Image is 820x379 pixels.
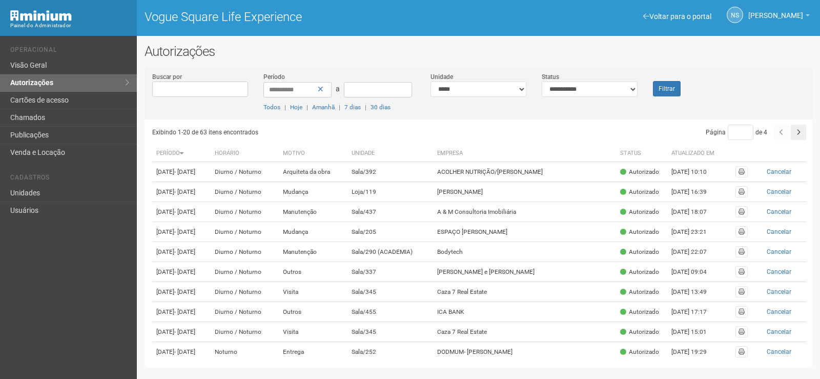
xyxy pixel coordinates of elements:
[433,145,616,162] th: Empresa
[667,262,724,282] td: [DATE] 09:04
[339,104,340,111] span: |
[667,162,724,182] td: [DATE] 10:10
[211,182,279,202] td: Diurno / Noturno
[756,246,802,257] button: Cancelar
[211,282,279,302] td: Diurno / Noturno
[620,188,659,196] div: Autorizado
[279,162,347,182] td: Arquiteta da obra
[211,322,279,342] td: Diurno / Noturno
[620,168,659,176] div: Autorizado
[152,282,211,302] td: [DATE]
[347,322,434,342] td: Sala/345
[174,288,195,295] span: - [DATE]
[667,242,724,262] td: [DATE] 22:07
[620,228,659,236] div: Autorizado
[279,242,347,262] td: Manutenção
[433,302,616,322] td: ICA BANK
[152,182,211,202] td: [DATE]
[211,145,279,162] th: Horário
[756,226,802,237] button: Cancelar
[211,222,279,242] td: Diurno / Noturno
[706,129,767,136] span: Página de 4
[145,10,471,24] h1: Vogue Square Life Experience
[371,104,391,111] a: 30 dias
[620,248,659,256] div: Autorizado
[263,104,280,111] a: Todos
[433,202,616,222] td: A & M Consultoria Imobiliária
[347,262,434,282] td: Sala/337
[10,21,129,30] div: Painel do Administrador
[616,145,667,162] th: Status
[145,44,812,59] h2: Autorizações
[347,242,434,262] td: Sala/290 (ACADEMIA)
[667,302,724,322] td: [DATE] 17:17
[643,12,711,21] a: Voltar para o portal
[756,166,802,177] button: Cancelar
[279,282,347,302] td: Visita
[279,302,347,322] td: Outros
[306,104,308,111] span: |
[347,145,434,162] th: Unidade
[152,145,211,162] th: Período
[433,322,616,342] td: Caza 7 Real Estate
[152,342,211,362] td: [DATE]
[174,248,195,255] span: - [DATE]
[433,242,616,262] td: Bodytech
[433,162,616,182] td: ACOLHER NUTRIÇÃO/[PERSON_NAME]
[756,346,802,357] button: Cancelar
[174,308,195,315] span: - [DATE]
[433,222,616,242] td: ESPAÇO [PERSON_NAME]
[279,262,347,282] td: Outros
[347,282,434,302] td: Sala/345
[152,322,211,342] td: [DATE]
[152,242,211,262] td: [DATE]
[347,202,434,222] td: Sala/437
[279,342,347,362] td: Entrega
[667,145,724,162] th: Atualizado em
[312,104,335,111] a: Amanhã
[152,162,211,182] td: [DATE]
[279,145,347,162] th: Motivo
[620,328,659,336] div: Autorizado
[174,348,195,355] span: - [DATE]
[211,262,279,282] td: Diurno / Noturno
[756,266,802,277] button: Cancelar
[279,202,347,222] td: Manutenção
[152,125,480,140] div: Exibindo 1-20 de 63 itens encontrados
[174,168,195,175] span: - [DATE]
[433,282,616,302] td: Caza 7 Real Estate
[727,7,743,23] a: NS
[10,10,72,21] img: Minium
[653,81,681,96] button: Filtrar
[430,72,453,82] label: Unidade
[433,262,616,282] td: [PERSON_NAME] e [PERSON_NAME]
[347,222,434,242] td: Sala/205
[211,342,279,362] td: Noturno
[667,282,724,302] td: [DATE] 13:49
[211,302,279,322] td: Diurno / Noturno
[667,322,724,342] td: [DATE] 15:01
[174,208,195,215] span: - [DATE]
[10,46,129,57] li: Operacional
[263,72,285,82] label: Período
[756,326,802,337] button: Cancelar
[284,104,286,111] span: |
[756,286,802,297] button: Cancelar
[279,182,347,202] td: Mudança
[667,202,724,222] td: [DATE] 18:07
[748,13,810,21] a: [PERSON_NAME]
[174,268,195,275] span: - [DATE]
[667,342,724,362] td: [DATE] 19:29
[756,186,802,197] button: Cancelar
[667,182,724,202] td: [DATE] 16:39
[365,104,366,111] span: |
[174,228,195,235] span: - [DATE]
[152,302,211,322] td: [DATE]
[347,342,434,362] td: Sala/252
[620,308,659,316] div: Autorizado
[433,182,616,202] td: [PERSON_NAME]
[174,328,195,335] span: - [DATE]
[620,268,659,276] div: Autorizado
[211,162,279,182] td: Diurno / Noturno
[279,222,347,242] td: Mudança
